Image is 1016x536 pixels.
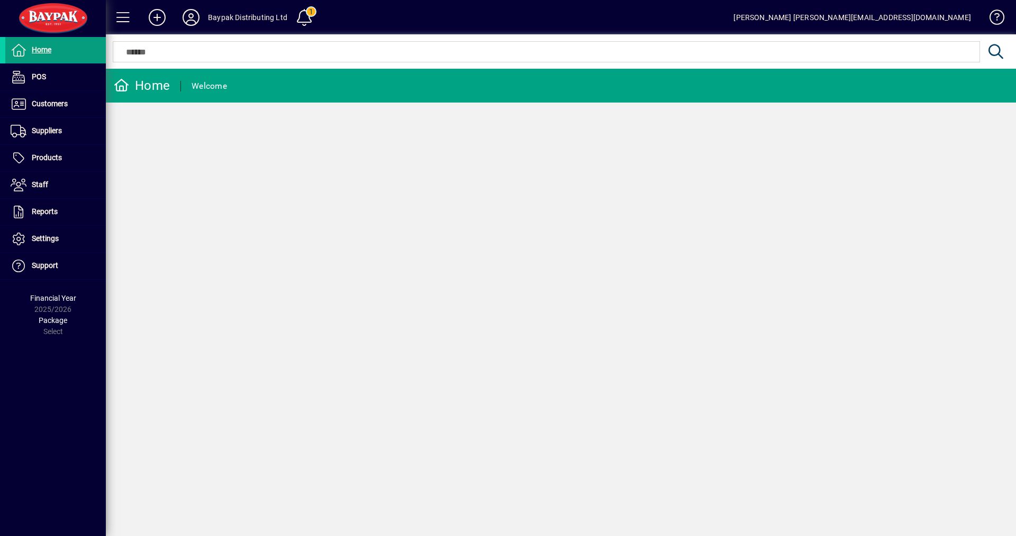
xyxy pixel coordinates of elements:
[5,253,106,279] a: Support
[192,78,227,95] div: Welcome
[5,118,106,144] a: Suppliers
[5,226,106,252] a: Settings
[208,9,287,26] div: Baypak Distributing Ltd
[5,91,106,117] a: Customers
[5,199,106,225] a: Reports
[174,8,208,27] button: Profile
[5,172,106,198] a: Staff
[982,2,1003,36] a: Knowledge Base
[5,145,106,171] a: Products
[32,153,62,162] span: Products
[32,72,46,81] span: POS
[39,316,67,325] span: Package
[32,126,62,135] span: Suppliers
[32,234,59,243] span: Settings
[32,99,68,108] span: Customers
[32,180,48,189] span: Staff
[5,64,106,90] a: POS
[32,45,51,54] span: Home
[32,261,58,270] span: Support
[733,9,971,26] div: [PERSON_NAME] [PERSON_NAME][EMAIL_ADDRESS][DOMAIN_NAME]
[140,8,174,27] button: Add
[32,207,58,216] span: Reports
[114,77,170,94] div: Home
[30,294,76,302] span: Financial Year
